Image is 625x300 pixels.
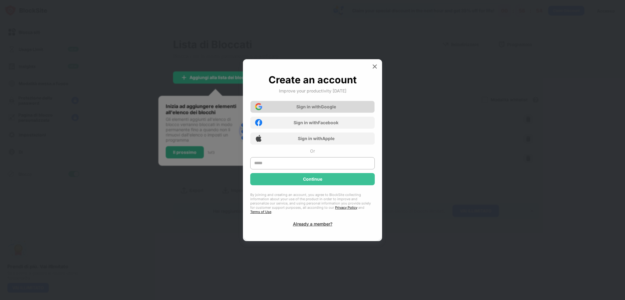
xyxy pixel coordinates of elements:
[335,205,357,210] a: Privacy Policy
[303,177,322,182] div: Continue
[293,221,332,226] div: Already a member?
[269,74,357,86] div: Create an account
[255,135,262,142] img: apple-icon.png
[296,104,336,109] div: Sign in with Google
[255,103,262,110] img: google-icon.png
[250,193,375,214] div: By joining and creating an account, you agree to BlockSite collecting information about your use ...
[250,210,271,214] a: Terms of Use
[298,136,334,141] div: Sign in with Apple
[255,119,262,126] img: facebook-icon.png
[294,120,338,125] div: Sign in with Facebook
[310,148,315,154] div: Or
[279,88,346,93] div: Improve your productivity [DATE]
